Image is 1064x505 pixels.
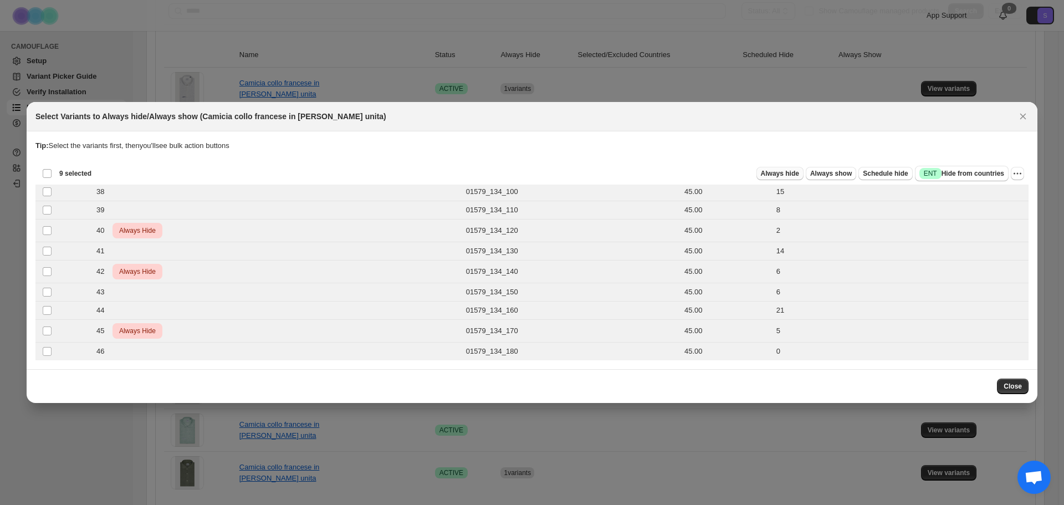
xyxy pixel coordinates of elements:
[59,169,91,178] span: 9 selected
[773,283,1029,302] td: 6
[1011,167,1024,180] button: More actions
[463,320,681,343] td: 01579_134_170
[773,343,1029,361] td: 0
[463,220,681,242] td: 01579_134_120
[463,302,681,320] td: 01579_134_160
[681,242,773,261] td: 45.00
[117,324,158,338] span: Always Hide
[96,266,110,277] span: 42
[858,167,912,180] button: Schedule hide
[1004,382,1022,391] span: Close
[35,140,1029,151] p: Select the variants first, then you'll see bulk action buttons
[96,246,110,257] span: 41
[463,201,681,220] td: 01579_134_110
[773,183,1029,201] td: 15
[681,261,773,283] td: 45.00
[96,287,110,298] span: 43
[1017,461,1051,494] a: Aprire la chat
[924,169,937,178] span: ENT
[463,261,681,283] td: 01579_134_140
[681,183,773,201] td: 45.00
[96,186,110,197] span: 38
[96,305,110,316] span: 44
[681,343,773,361] td: 45.00
[96,205,110,216] span: 39
[773,242,1029,261] td: 14
[863,169,908,178] span: Schedule hide
[463,242,681,261] td: 01579_134_130
[681,201,773,220] td: 45.00
[919,168,1004,179] span: Hide from countries
[806,167,856,180] button: Always show
[96,346,110,357] span: 46
[997,379,1029,394] button: Close
[117,265,158,278] span: Always Hide
[681,320,773,343] td: 45.00
[773,320,1029,343] td: 5
[681,283,773,302] td: 45.00
[773,302,1029,320] td: 21
[35,141,49,150] strong: Tip:
[463,183,681,201] td: 01579_134_100
[463,283,681,302] td: 01579_134_150
[761,169,799,178] span: Always hide
[773,220,1029,242] td: 2
[810,169,852,178] span: Always show
[756,167,804,180] button: Always hide
[35,111,386,122] h2: Select Variants to Always hide/Always show (Camicia collo francese in [PERSON_NAME] unita)
[463,343,681,361] td: 01579_134_180
[96,225,110,236] span: 40
[117,224,158,237] span: Always Hide
[915,166,1009,181] button: SuccessENTHide from countries
[773,261,1029,283] td: 6
[773,201,1029,220] td: 8
[681,220,773,242] td: 45.00
[681,302,773,320] td: 45.00
[96,325,110,336] span: 45
[1015,109,1031,124] button: Close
